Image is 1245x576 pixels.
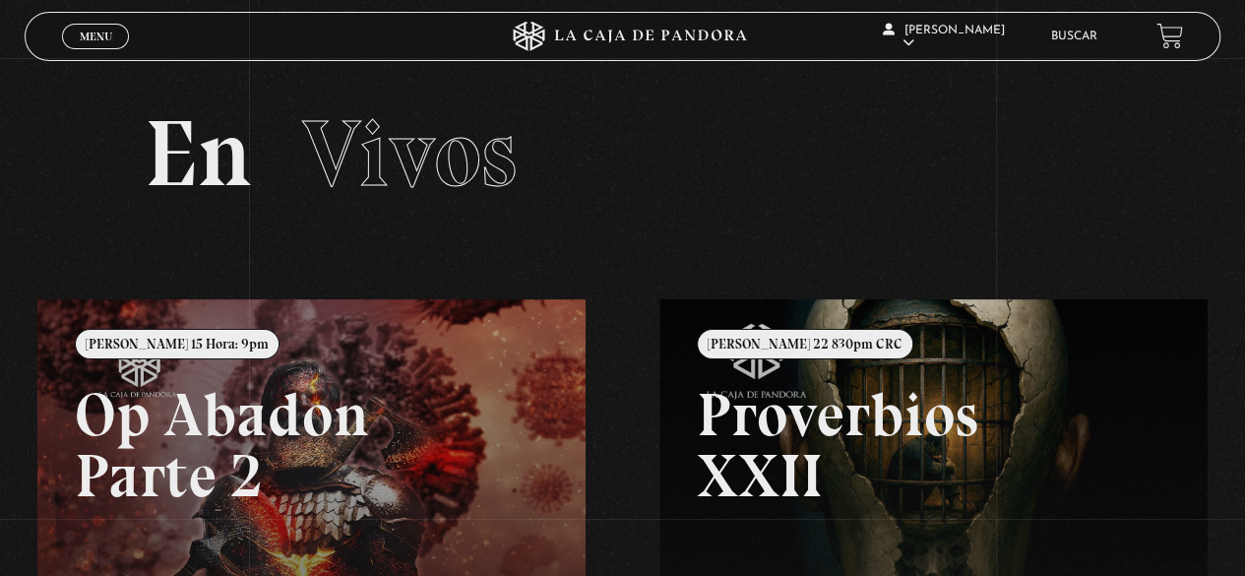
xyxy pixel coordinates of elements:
[1156,23,1183,49] a: View your shopping cart
[1051,31,1097,42] a: Buscar
[80,31,112,42] span: Menu
[73,46,119,60] span: Cerrar
[145,107,1101,201] h2: En
[302,97,517,210] span: Vivos
[883,25,1005,49] span: [PERSON_NAME]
